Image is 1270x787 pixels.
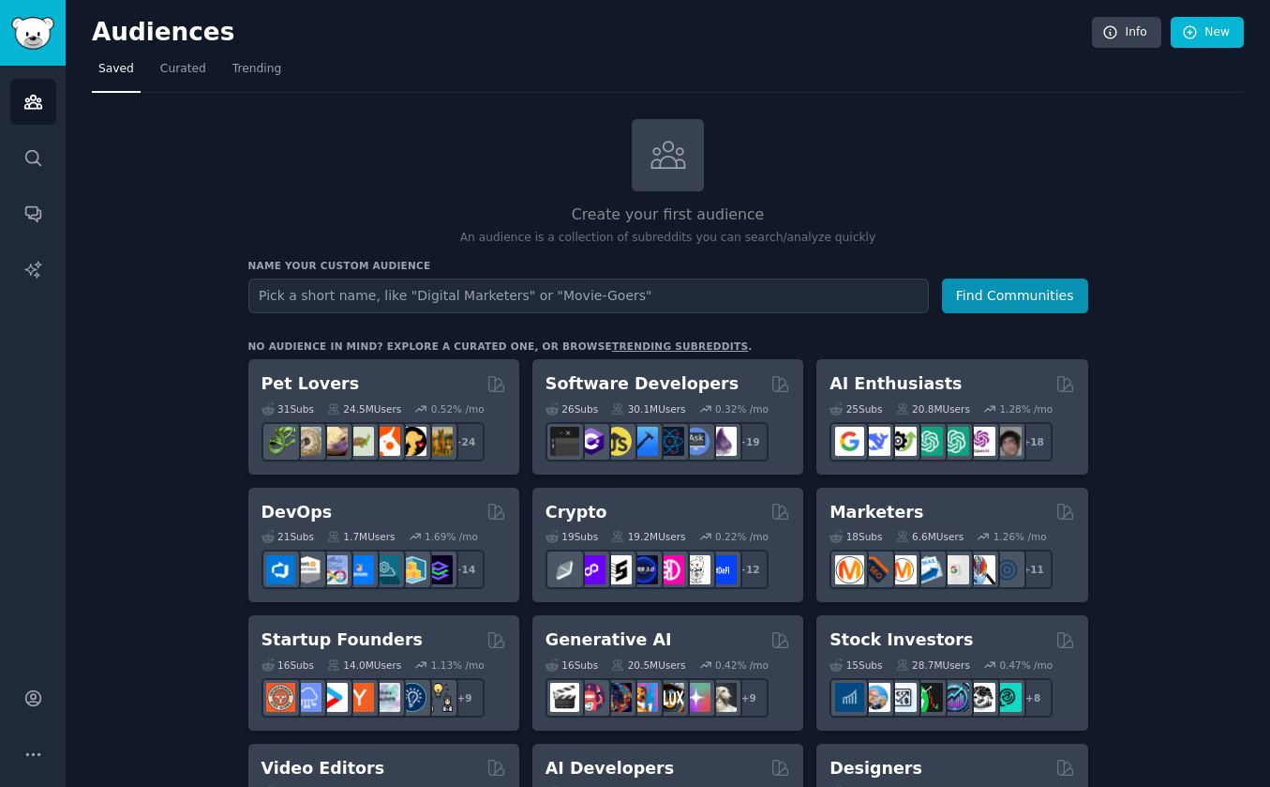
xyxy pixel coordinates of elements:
[232,61,281,78] span: Trending
[261,402,314,416] div: 31 Sub s
[292,555,321,584] img: AWS_Certified_Experts
[914,555,943,584] img: Emailmarketing
[545,658,598,672] div: 16 Sub s
[92,54,141,93] a: Saved
[261,658,314,672] div: 16 Sub s
[327,530,396,543] div: 1.7M Users
[729,422,769,462] div: + 19
[861,427,890,456] img: DeepSeek
[319,427,348,456] img: leopardgeckos
[371,683,400,712] img: indiehackers
[261,757,385,780] h2: Video Editors
[708,683,737,712] img: DreamBooth
[248,340,753,353] div: No audience in mind? Explore a curated one, or browse .
[729,678,769,718] div: + 9
[92,18,1092,48] h2: Audiences
[327,402,401,416] div: 24.5M Users
[829,658,882,672] div: 15 Sub s
[888,683,917,712] img: Forex
[371,427,400,456] img: cockatiel
[292,427,321,456] img: ballpython
[545,501,607,524] h2: Crypto
[681,427,710,456] img: AskComputerScience
[835,555,864,584] img: content_marketing
[999,658,1053,672] div: 0.47 % /mo
[319,555,348,584] img: Docker_DevOps
[966,555,995,584] img: MarketingResearch
[715,658,769,672] div: 0.42 % /mo
[942,279,1088,313] button: Find Communities
[715,530,769,543] div: 0.22 % /mo
[966,683,995,712] img: swingtrading
[248,259,1088,272] h3: Name your custom audience
[940,683,969,712] img: StocksAndTrading
[1013,550,1053,589] div: + 11
[545,757,674,780] h2: AI Developers
[248,230,1088,247] p: An audience is a collection of subreddits you can search/analyze quickly
[993,427,1022,456] img: ArtificalIntelligence
[708,427,737,456] img: elixir
[940,555,969,584] img: googleads
[261,628,423,652] h2: Startup Founders
[829,402,882,416] div: 25 Sub s
[835,683,864,712] img: dividends
[829,530,882,543] div: 18 Sub s
[576,683,605,712] img: dalle2
[611,658,685,672] div: 20.5M Users
[861,683,890,712] img: ValueInvesting
[424,427,453,456] img: dogbreed
[993,555,1022,584] img: OnlineMarketing
[999,402,1053,416] div: 1.28 % /mo
[545,530,598,543] div: 19 Sub s
[545,628,672,652] h2: Generative AI
[966,427,995,456] img: OpenAIDev
[829,372,962,396] h2: AI Enthusiasts
[445,678,485,718] div: + 9
[431,658,485,672] div: 1.13 % /mo
[612,341,748,352] a: trending subreddits
[681,683,710,712] img: starryai
[371,555,400,584] img: platformengineering
[888,427,917,456] img: AItoolsCatalog
[1171,17,1244,49] a: New
[576,555,605,584] img: 0xPolygon
[993,683,1022,712] img: technicalanalysis
[261,501,333,524] h2: DevOps
[655,427,684,456] img: reactnative
[603,683,632,712] img: deepdream
[629,427,658,456] img: iOSProgramming
[160,61,206,78] span: Curated
[1013,678,1053,718] div: + 8
[154,54,213,93] a: Curated
[98,61,134,78] span: Saved
[550,555,579,584] img: ethfinance
[545,402,598,416] div: 26 Sub s
[1013,422,1053,462] div: + 18
[397,683,426,712] img: Entrepreneurship
[896,402,970,416] div: 20.8M Users
[611,402,685,416] div: 30.1M Users
[226,54,288,93] a: Trending
[729,550,769,589] div: + 12
[994,530,1047,543] div: 1.26 % /mo
[248,279,929,313] input: Pick a short name, like "Digital Marketers" or "Movie-Goers"
[292,683,321,712] img: SaaS
[431,402,485,416] div: 0.52 % /mo
[888,555,917,584] img: AskMarketing
[445,550,485,589] div: + 14
[829,628,973,652] h2: Stock Investors
[319,683,348,712] img: startup
[261,530,314,543] div: 21 Sub s
[248,204,1088,227] h2: Create your first audience
[397,555,426,584] img: aws_cdk
[424,683,453,712] img: growmybusiness
[445,422,485,462] div: + 24
[611,530,685,543] div: 19.2M Users
[603,427,632,456] img: learnjavascript
[715,402,769,416] div: 0.32 % /mo
[345,683,374,712] img: ycombinator
[629,683,658,712] img: sdforall
[550,427,579,456] img: software
[425,530,478,543] div: 1.69 % /mo
[424,555,453,584] img: PlatformEngineers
